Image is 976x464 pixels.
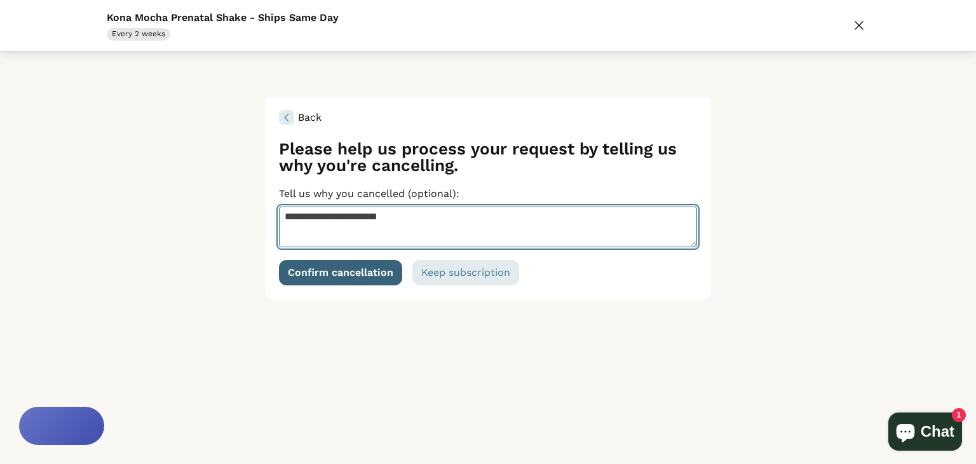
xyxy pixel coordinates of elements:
[884,413,966,454] inbox-online-store-chat: Shopify online store chat
[279,188,459,200] span: Tell us why you cancelled (optional):
[279,110,322,125] span: Back
[421,268,510,278] div: Keep subscription
[107,11,339,24] span: Kona Mocha Prenatal Shake - Ships Same Day
[279,140,697,174] div: Please help us process your request by telling us why you're cancelling.
[19,407,104,445] button: Rewards
[112,29,165,39] span: Every 2 weeks
[298,111,322,123] span: Back
[279,260,402,285] button: Confirm cancellation
[412,260,519,285] button: Keep subscription
[288,268,393,278] div: Confirm cancellation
